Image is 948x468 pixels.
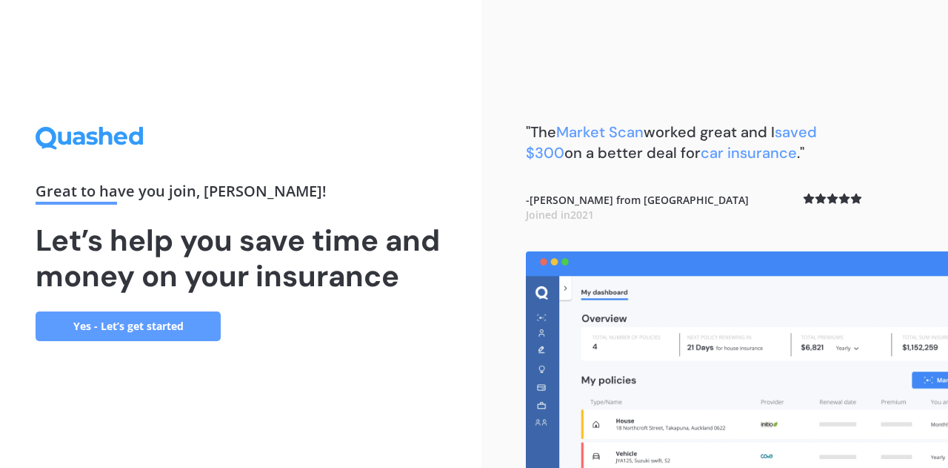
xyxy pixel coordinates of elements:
h1: Let’s help you save time and money on your insurance [36,223,446,294]
img: dashboard.webp [526,251,948,468]
b: - [PERSON_NAME] from [GEOGRAPHIC_DATA] [526,193,749,222]
span: Joined in 2021 [526,208,594,222]
span: car insurance [701,143,797,162]
a: Yes - Let’s get started [36,312,221,341]
span: Market Scan [556,122,644,142]
b: "The worked great and I on a better deal for ." [526,122,817,162]
div: Great to have you join , [PERSON_NAME] ! [36,184,446,205]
